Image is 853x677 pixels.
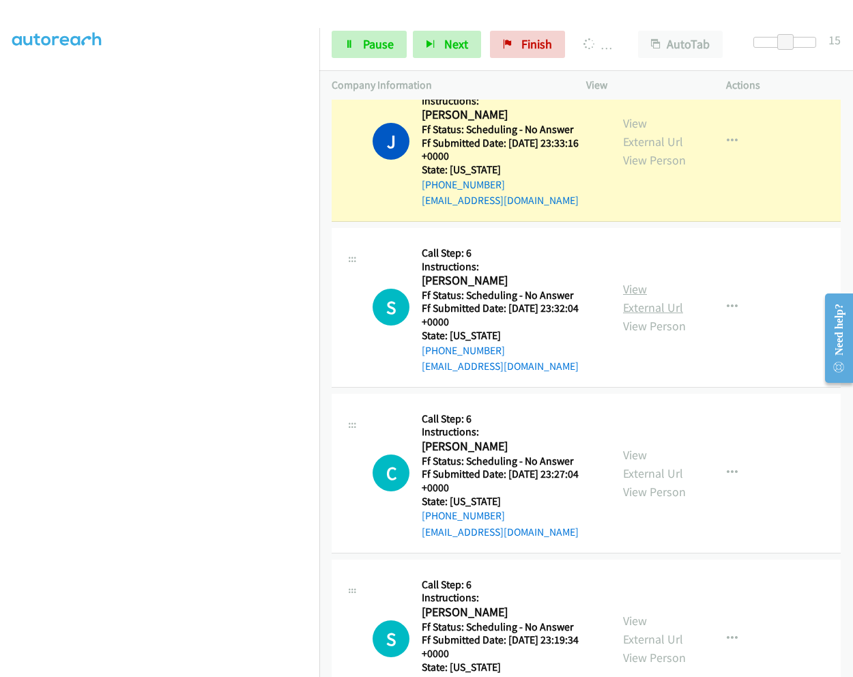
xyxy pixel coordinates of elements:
[422,163,598,177] h5: State: [US_STATE]
[422,525,579,538] a: [EMAIL_ADDRESS][DOMAIN_NAME]
[422,633,598,660] h5: Ff Submitted Date: [DATE] 23:19:34 +0000
[332,77,562,93] p: Company Information
[623,447,683,481] a: View External Url
[422,455,598,468] h5: Ff Status: Scheduling - No Answer
[422,661,598,674] h5: State: [US_STATE]
[373,455,409,491] div: The call is yet to be attempted
[12,27,319,675] iframe: Dialpad
[623,318,686,334] a: View Person
[813,284,853,392] iframe: Resource Center
[623,152,686,168] a: View Person
[623,484,686,500] a: View Person
[623,281,683,315] a: View External Url
[422,495,598,508] h5: State: [US_STATE]
[373,455,409,491] h1: C
[623,115,683,149] a: View External Url
[422,246,598,260] h5: Call Step: 6
[444,36,468,52] span: Next
[373,620,409,657] h1: S
[490,31,565,58] a: Finish
[422,289,598,302] h5: Ff Status: Scheduling - No Answer
[373,289,409,326] h1: S
[422,425,598,439] h5: Instructions:
[422,107,594,123] h2: [PERSON_NAME]
[521,36,552,52] span: Finish
[422,178,505,191] a: [PHONE_NUMBER]
[332,31,407,58] a: Pause
[422,360,579,373] a: [EMAIL_ADDRESS][DOMAIN_NAME]
[413,31,481,58] button: Next
[422,509,505,522] a: [PHONE_NUMBER]
[726,77,841,93] p: Actions
[422,123,598,136] h5: Ff Status: Scheduling - No Answer
[373,289,409,326] div: The call is yet to be attempted
[422,273,594,289] h2: [PERSON_NAME]
[828,31,841,49] div: 15
[583,35,613,54] p: Dialing [PERSON_NAME]
[422,344,505,357] a: [PHONE_NUMBER]
[422,412,598,426] h5: Call Step: 6
[422,136,598,163] h5: Ff Submitted Date: [DATE] 23:33:16 +0000
[623,613,683,647] a: View External Url
[638,31,723,58] button: AutoTab
[422,94,598,108] h5: Instructions:
[623,650,686,665] a: View Person
[422,439,594,455] h2: [PERSON_NAME]
[373,123,409,160] h1: J
[363,36,394,52] span: Pause
[422,194,579,207] a: [EMAIL_ADDRESS][DOMAIN_NAME]
[422,329,598,343] h5: State: [US_STATE]
[422,578,598,592] h5: Call Step: 6
[373,620,409,657] div: The call is yet to be attempted
[422,302,598,328] h5: Ff Submitted Date: [DATE] 23:32:04 +0000
[422,591,598,605] h5: Instructions:
[422,260,598,274] h5: Instructions:
[422,620,598,634] h5: Ff Status: Scheduling - No Answer
[422,605,594,620] h2: [PERSON_NAME]
[422,467,598,494] h5: Ff Submitted Date: [DATE] 23:27:04 +0000
[586,77,702,93] p: View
